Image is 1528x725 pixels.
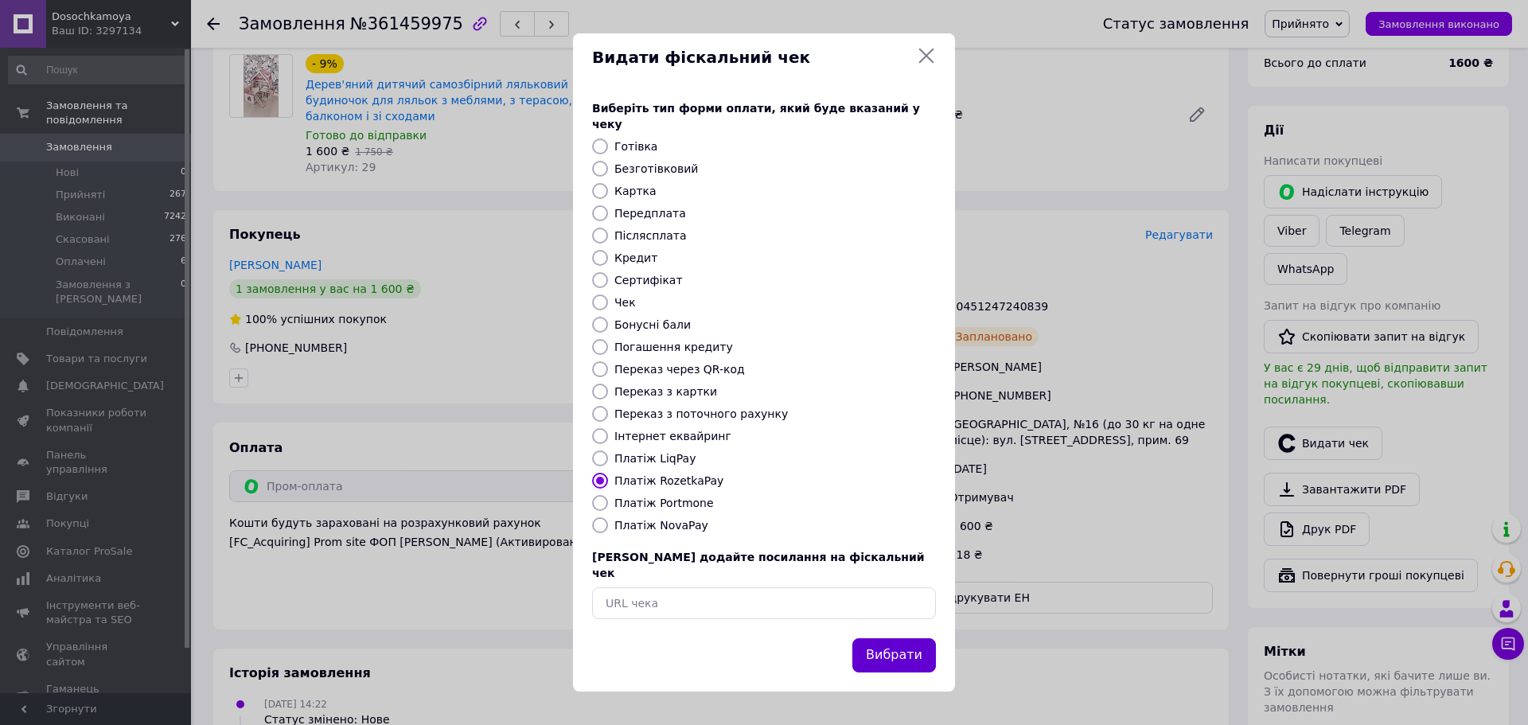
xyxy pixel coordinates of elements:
label: Переказ з поточного рахунку [614,407,788,420]
label: Бонусні бали [614,318,691,331]
label: Переказ з картки [614,385,717,398]
label: Платіж LiqPay [614,452,696,465]
label: Готівка [614,140,657,153]
span: Видати фіскальний чек [592,46,910,69]
label: Інтернет еквайринг [614,430,731,442]
label: Безготівковий [614,162,698,175]
label: Платіж Portmone [614,497,714,509]
label: Передплата [614,207,686,220]
label: Кредит [614,251,657,264]
label: Погашення кредиту [614,341,733,353]
button: Вибрати [852,638,936,672]
label: Картка [614,185,657,197]
input: URL чека [592,587,936,619]
label: Платіж RozetkaPay [614,474,723,487]
label: Платіж NovaPay [614,519,708,532]
span: [PERSON_NAME] додайте посилання на фіскальний чек [592,551,925,579]
label: Чек [614,296,636,309]
label: Переказ через QR-код [614,363,745,376]
span: Виберіть тип форми оплати, який буде вказаний у чеку [592,102,920,131]
label: Післясплата [614,229,687,242]
label: Сертифікат [614,274,683,286]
